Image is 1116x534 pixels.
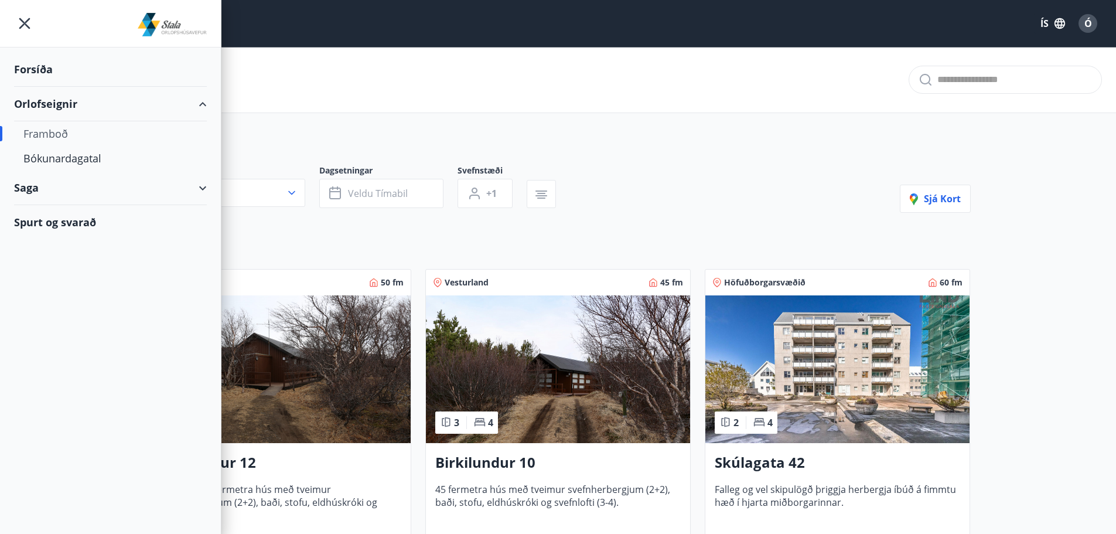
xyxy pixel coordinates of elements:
[454,416,459,429] span: 3
[1074,9,1102,38] button: Ó
[910,192,961,205] span: Sjá kort
[14,13,35,34] button: menu
[705,295,970,443] img: Paella dish
[319,165,458,179] span: Dagsetningar
[14,171,207,205] div: Saga
[146,295,411,443] img: Paella dish
[156,483,401,522] span: Um ræðir 50 fermetra hús með tveimur svefnherbergjum (2+2), baði, stofu, eldhúskróki og svefnloft...
[1084,17,1092,30] span: Ó
[23,146,197,171] div: Bókunardagatal
[767,416,773,429] span: 4
[486,187,497,200] span: +1
[900,185,971,213] button: Sjá kort
[724,277,806,288] span: Höfuðborgarsvæðið
[23,121,197,146] div: Framboð
[940,277,963,288] span: 60 fm
[14,52,207,87] div: Forsíða
[458,179,513,208] button: +1
[458,165,527,179] span: Svefnstæði
[348,187,408,200] span: Veldu tímabil
[426,295,690,443] img: Paella dish
[138,13,207,36] img: union_logo
[14,87,207,121] div: Orlofseignir
[660,277,683,288] span: 45 fm
[435,483,681,522] span: 45 fermetra hús með tveimur svefnherbergjum (2+2), baði, stofu, eldhúskróki og svefnlofti (3-4).
[715,483,960,522] span: Falleg og vel skipulögð þriggja herbergja íbúð á fimmtu hæð í hjarta miðborgarinnar.
[445,277,489,288] span: Vesturland
[156,453,401,474] h3: Birkilundur 12
[488,416,493,429] span: 4
[146,165,319,179] span: Svæði
[715,453,960,474] h3: Skúlagata 42
[733,416,739,429] span: 2
[435,453,681,474] h3: Birkilundur 10
[319,179,443,208] button: Veldu tímabil
[1034,13,1071,34] button: ÍS
[14,205,207,239] div: Spurt og svarað
[146,179,305,207] button: Allt
[381,277,404,288] span: 50 fm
